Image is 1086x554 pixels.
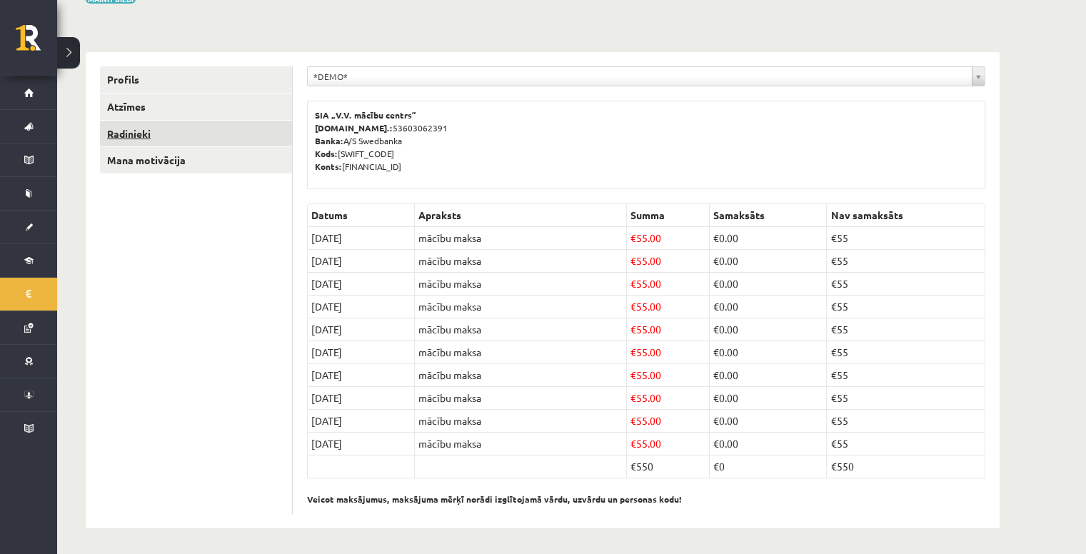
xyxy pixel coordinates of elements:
[630,254,636,267] span: €
[308,250,415,273] td: [DATE]
[308,204,415,227] th: Datums
[415,410,627,433] td: mācību maksa
[630,323,636,336] span: €
[630,391,636,404] span: €
[710,364,827,387] td: 0.00
[827,250,985,273] td: €55
[630,346,636,358] span: €
[630,414,636,427] span: €
[415,204,627,227] th: Apraksts
[415,273,627,296] td: mācību maksa
[315,135,343,146] b: Banka:
[315,122,393,134] b: [DOMAIN_NAME].:
[307,493,682,505] b: Veicot maksājumus, maksājuma mērķī norādi izglītojamā vārdu, uzvārdu un personas kodu!
[710,341,827,364] td: 0.00
[315,109,417,121] b: SIA „V.V. mācību centrs”
[308,387,415,410] td: [DATE]
[626,364,710,387] td: 55.00
[16,25,57,61] a: Rīgas 1. Tālmācības vidusskola
[626,204,710,227] th: Summa
[827,433,985,455] td: €55
[626,296,710,318] td: 55.00
[710,273,827,296] td: 0.00
[308,341,415,364] td: [DATE]
[315,161,342,172] b: Konts:
[827,296,985,318] td: €55
[710,455,827,478] td: €0
[713,437,719,450] span: €
[100,66,292,93] a: Profils
[713,254,719,267] span: €
[626,227,710,250] td: 55.00
[630,368,636,381] span: €
[415,318,627,341] td: mācību maksa
[710,296,827,318] td: 0.00
[308,433,415,455] td: [DATE]
[710,387,827,410] td: 0.00
[630,300,636,313] span: €
[630,231,636,244] span: €
[626,318,710,341] td: 55.00
[827,204,985,227] th: Nav samaksāts
[713,391,719,404] span: €
[630,437,636,450] span: €
[827,364,985,387] td: €55
[308,364,415,387] td: [DATE]
[100,121,292,147] a: Radinieki
[713,368,719,381] span: €
[713,323,719,336] span: €
[308,410,415,433] td: [DATE]
[827,455,985,478] td: €550
[415,387,627,410] td: mācību maksa
[710,204,827,227] th: Samaksāts
[630,277,636,290] span: €
[827,318,985,341] td: €55
[710,318,827,341] td: 0.00
[827,387,985,410] td: €55
[827,227,985,250] td: €55
[710,433,827,455] td: 0.00
[308,318,415,341] td: [DATE]
[100,147,292,173] a: Mana motivācija
[827,410,985,433] td: €55
[710,227,827,250] td: 0.00
[710,410,827,433] td: 0.00
[626,455,710,478] td: €550
[315,109,977,173] p: 53603062391 A/S Swedbanka [SWIFT_CODE] [FINANCIAL_ID]
[626,341,710,364] td: 55.00
[308,296,415,318] td: [DATE]
[415,364,627,387] td: mācību maksa
[308,273,415,296] td: [DATE]
[626,410,710,433] td: 55.00
[713,231,719,244] span: €
[100,94,292,120] a: Atzīmes
[626,433,710,455] td: 55.00
[827,273,985,296] td: €55
[713,346,719,358] span: €
[710,250,827,273] td: 0.00
[626,387,710,410] td: 55.00
[827,341,985,364] td: €55
[626,250,710,273] td: 55.00
[415,433,627,455] td: mācību maksa
[713,300,719,313] span: €
[415,341,627,364] td: mācību maksa
[713,414,719,427] span: €
[308,227,415,250] td: [DATE]
[415,250,627,273] td: mācību maksa
[626,273,710,296] td: 55.00
[713,277,719,290] span: €
[415,227,627,250] td: mācību maksa
[415,296,627,318] td: mācību maksa
[315,148,338,159] b: Kods:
